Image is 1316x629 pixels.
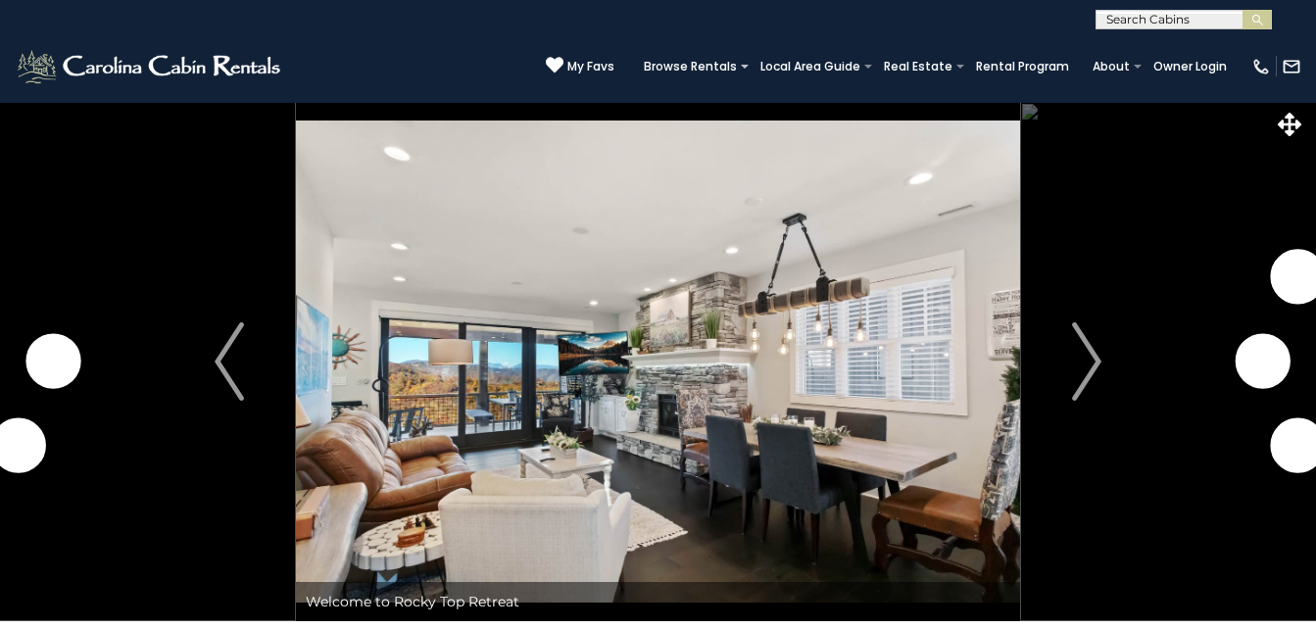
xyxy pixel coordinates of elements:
[1144,53,1237,80] a: Owner Login
[296,582,1020,621] div: Welcome to Rocky Top Retreat
[15,47,286,86] img: White-1-2.png
[546,56,614,76] a: My Favs
[634,53,747,80] a: Browse Rentals
[1251,57,1271,76] img: phone-regular-white.png
[966,53,1079,80] a: Rental Program
[1072,322,1101,401] img: arrow
[163,102,296,621] button: Previous
[751,53,870,80] a: Local Area Guide
[874,53,962,80] a: Real Estate
[1083,53,1140,80] a: About
[1282,57,1301,76] img: mail-regular-white.png
[567,58,614,75] span: My Favs
[1020,102,1153,621] button: Next
[215,322,244,401] img: arrow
